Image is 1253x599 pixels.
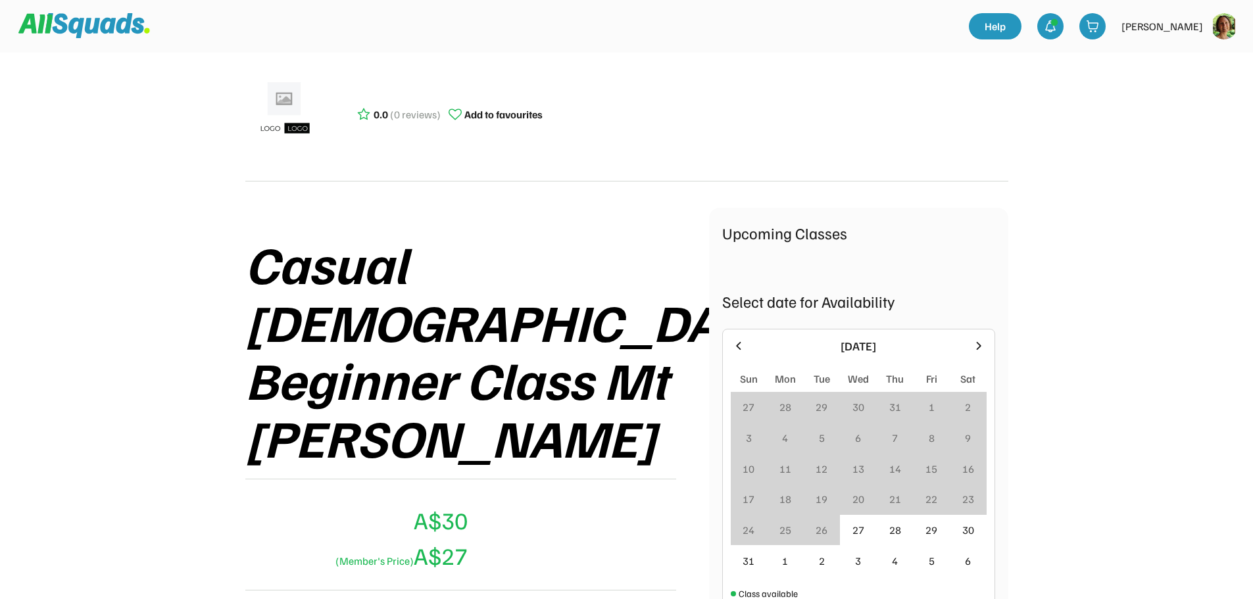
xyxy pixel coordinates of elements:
div: 28 [779,399,791,415]
div: 16 [962,461,974,477]
div: Casual [DEMOGRAPHIC_DATA] Beginner Class Mt [PERSON_NAME] [245,234,792,466]
div: 6 [965,553,971,569]
div: 22 [925,491,937,507]
div: Upcoming Classes [722,221,995,245]
div: 3 [746,430,752,446]
div: 2 [965,399,971,415]
div: Sun [740,371,758,387]
img: bell-03%20%281%29.svg [1044,20,1057,33]
div: 25 [779,522,791,538]
div: 6 [855,430,861,446]
div: 4 [782,430,788,446]
div: 7 [892,430,898,446]
div: 2 [819,553,825,569]
div: 4 [892,553,898,569]
div: 1 [929,399,935,415]
div: Mon [775,371,796,387]
img: yH5BAEAAAAALAAAAAABAAEAAAIBRAA7 [245,519,277,550]
img: https%3A%2F%2F94044dc9e5d3b3599ffa5e2d56a015ce.cdn.bubble.io%2Ff1753666550835x999414334653816500%... [1211,13,1237,39]
div: Thu [886,371,904,387]
div: [DATE] [753,337,964,355]
div: (0 reviews) [390,107,441,122]
div: 5 [819,430,825,446]
div: [PERSON_NAME] [1121,18,1203,34]
div: 29 [816,399,827,415]
div: 0.0 [374,107,388,122]
div: Tue [814,371,830,387]
div: 10 [743,461,754,477]
div: 3 [855,553,861,569]
div: 17 [743,491,754,507]
div: Fri [926,371,937,387]
div: A$27 [331,538,468,573]
div: 20 [852,491,864,507]
div: 19 [816,491,827,507]
div: 11 [779,461,791,477]
div: 23 [962,491,974,507]
div: 5 [929,553,935,569]
img: Squad%20Logo.svg [18,13,150,38]
div: 14 [889,461,901,477]
div: 21 [889,491,901,507]
img: shopping-cart-01%20%281%29.svg [1086,20,1099,33]
div: 31 [889,399,901,415]
div: 12 [816,461,827,477]
div: Wed [848,371,869,387]
div: Sat [960,371,975,387]
div: 9 [965,430,971,446]
div: A$30 [414,502,468,538]
div: 26 [816,522,827,538]
div: Select date for Availability [722,289,995,313]
div: 30 [852,399,864,415]
div: 27 [852,522,864,538]
div: 15 [925,461,937,477]
div: 13 [852,461,864,477]
font: (Member's Price) [335,554,414,567]
div: 24 [743,522,754,538]
div: 28 [889,522,901,538]
div: 30 [962,522,974,538]
div: 8 [929,430,935,446]
a: Help [969,13,1021,39]
div: 18 [779,491,791,507]
div: 31 [743,553,754,569]
div: 29 [925,522,937,538]
img: ui-kit-placeholders-product-5_1200x.webp [252,78,318,143]
div: 27 [743,399,754,415]
div: Add to favourites [464,107,543,122]
div: 1 [782,553,788,569]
